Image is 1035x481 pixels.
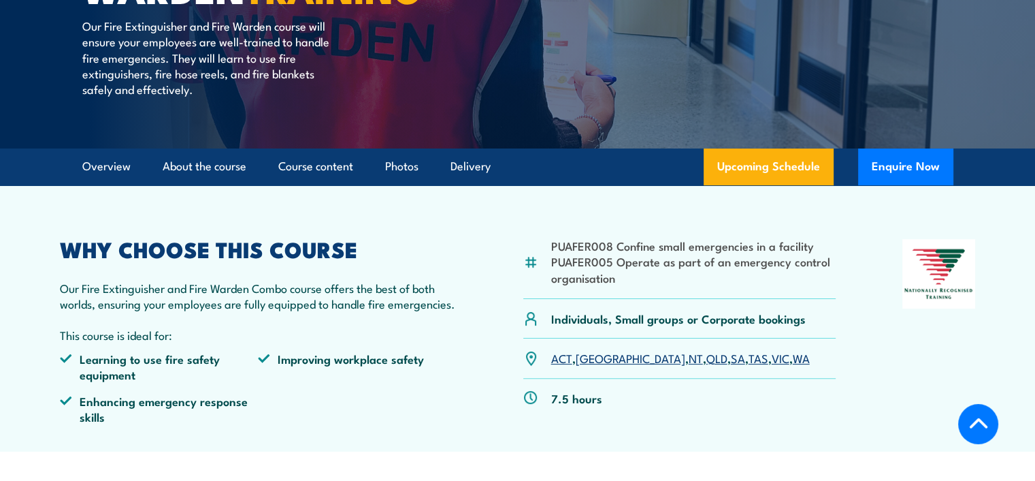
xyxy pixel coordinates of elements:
[163,149,246,185] a: About the course
[551,350,572,366] a: ACT
[772,350,789,366] a: VIC
[60,239,457,258] h2: WHY CHOOSE THIS COURSE
[60,393,259,425] li: Enhancing emergency response skills
[60,351,259,383] li: Learning to use fire safety equipment
[551,253,836,285] li: PUAFER005 Operate as part of an emergency control organisation
[385,149,418,185] a: Photos
[82,18,331,97] p: Our Fire Extinguisher and Fire Warden course will ensure your employees are well-trained to handl...
[258,351,457,383] li: Improving workplace safety
[82,149,131,185] a: Overview
[749,350,768,366] a: TAS
[576,350,685,366] a: [GEOGRAPHIC_DATA]
[551,390,602,406] p: 7.5 hours
[858,149,953,185] button: Enquire Now
[902,239,976,309] img: Nationally Recognised Training logo.
[278,149,353,185] a: Course content
[551,238,836,253] li: PUAFER008 Confine small emergencies in a facility
[706,350,727,366] a: QLD
[551,350,810,366] p: , , , , , , ,
[689,350,703,366] a: NT
[793,350,810,366] a: WA
[60,327,457,343] p: This course is ideal for:
[551,311,806,326] p: Individuals, Small groups or Corporate bookings
[731,350,745,366] a: SA
[704,149,834,185] a: Upcoming Schedule
[60,280,457,312] p: Our Fire Extinguisher and Fire Warden Combo course offers the best of both worlds, ensuring your ...
[450,149,491,185] a: Delivery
